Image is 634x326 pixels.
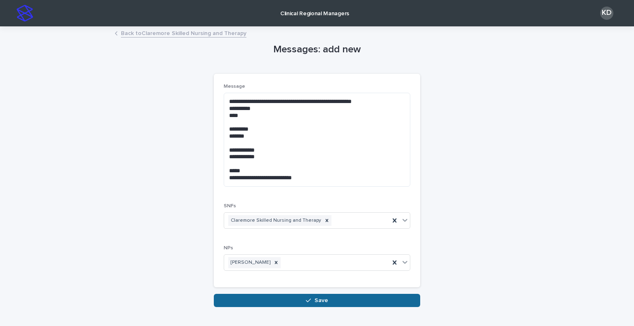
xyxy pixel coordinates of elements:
[315,298,328,303] span: Save
[121,28,246,38] a: Back toClaremore Skilled Nursing and Therapy
[224,204,236,209] span: SNFs
[228,257,272,268] div: [PERSON_NAME]
[214,44,420,56] h1: Messages: add new
[224,246,233,251] span: NPs
[17,5,33,21] img: stacker-logo-s-only.png
[224,84,245,89] span: Message
[228,215,322,226] div: Claremore Skilled Nursing and Therapy
[600,7,613,20] div: KD
[214,294,420,307] button: Save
